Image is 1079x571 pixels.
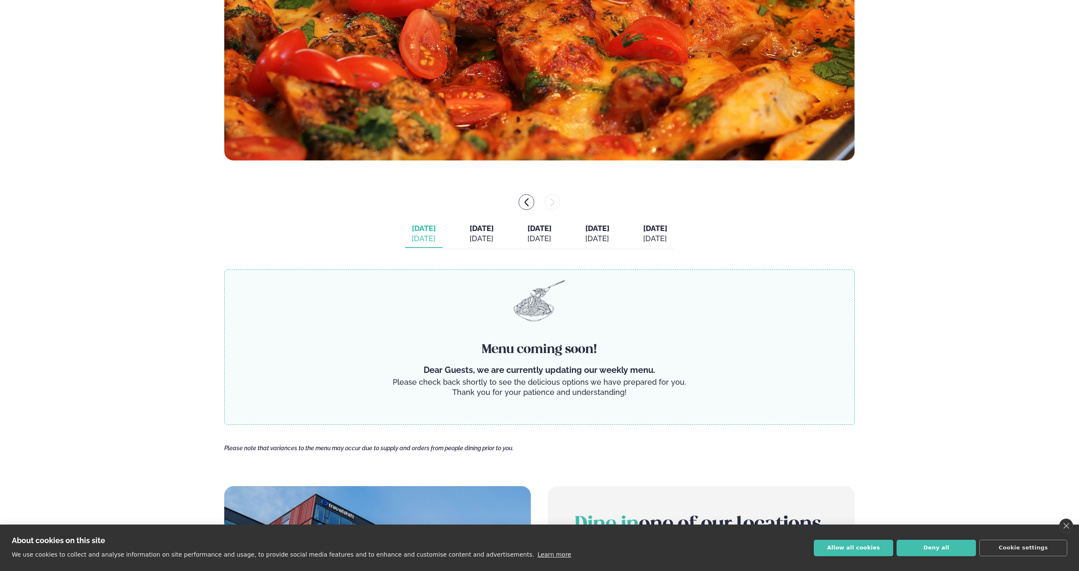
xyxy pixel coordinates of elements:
button: [DATE] [DATE] [521,220,558,248]
button: [DATE] [DATE] [579,220,616,248]
img: pasta [514,280,565,321]
div: [DATE] [527,234,552,244]
button: menu-btn-right [544,194,560,210]
a: Learn more [538,551,571,558]
span: [DATE] [585,224,609,233]
h4: Menu coming soon! [392,341,687,358]
a: close [1059,519,1073,533]
p: We use cookies to collect and analyse information on site performance and usage, to provide socia... [12,551,534,558]
div: [DATE] [585,234,609,244]
p: Please check back shortly to see the delicious options we have prepared for you. Thank you for yo... [392,377,687,397]
button: Allow all cookies [814,540,893,556]
span: Dine in [575,516,639,534]
button: [DATE] [DATE] [463,220,500,248]
button: [DATE] [DATE] [636,220,674,248]
p: Dear Guests, we are currently updating our weekly menu. [392,365,687,375]
button: Cookie settings [979,540,1067,556]
button: menu-btn-left [519,194,534,210]
button: [DATE] [DATE] [405,220,443,248]
span: [DATE] [412,224,436,233]
span: Please note that variances to the menu may occur due to supply and orders from people dining prio... [224,445,514,451]
span: [DATE] [470,224,494,233]
div: [DATE] [412,234,436,244]
strong: About cookies on this site [12,536,105,545]
h2: one of our locations [575,513,827,537]
span: [DATE] [527,224,552,233]
span: [DATE] [643,224,667,233]
button: Deny all [897,540,976,556]
div: [DATE] [643,234,667,244]
div: [DATE] [470,234,494,244]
